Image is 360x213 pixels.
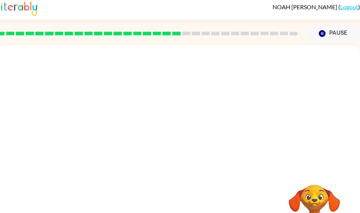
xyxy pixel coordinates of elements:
a: Logout [340,3,358,10]
div: ( ) [273,3,360,10]
button: Pause [307,25,360,42]
span: NOAH [PERSON_NAME] [273,3,338,10]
